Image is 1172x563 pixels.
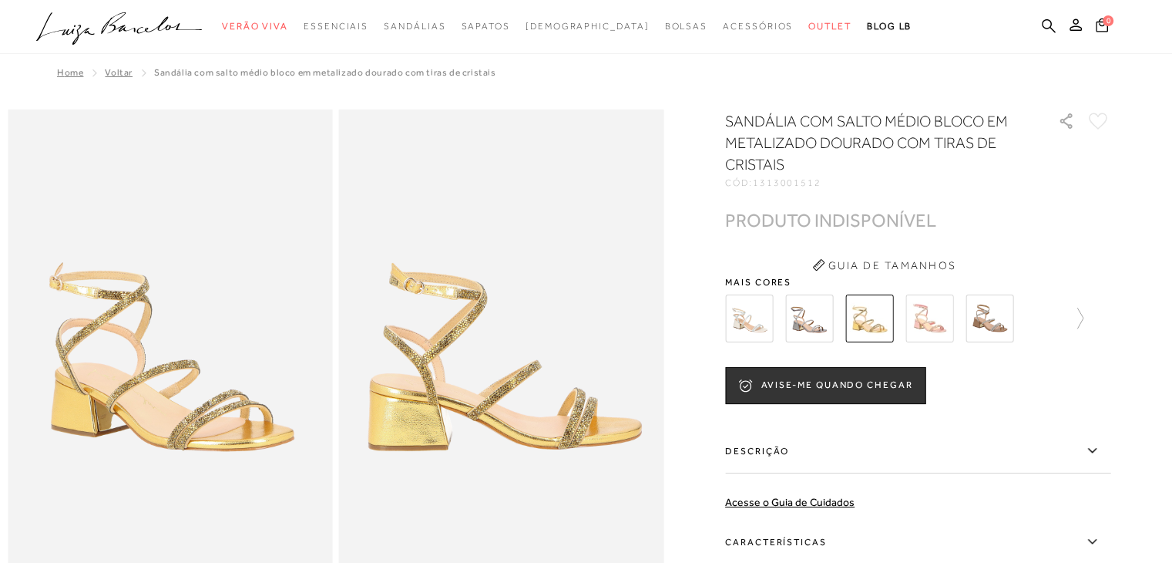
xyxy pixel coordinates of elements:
a: Voltar [105,67,133,78]
a: Acesse o Guia de Cuidados [725,496,855,508]
a: categoryNavScreenReaderText [222,12,288,41]
span: Outlet [808,21,851,32]
span: Mais cores [725,278,1110,287]
span: 1313001512 [753,177,821,188]
a: categoryNavScreenReaderText [461,12,509,41]
img: SANDÁLIA COM SALTO MÉDIO BLOCO EM METALIZADO ROSA COM TIRAS DE CRISTAIS [905,295,953,342]
a: noSubCategoriesText [526,12,650,41]
label: Descrição [725,429,1110,474]
a: Home [57,67,83,78]
button: 0 [1091,17,1113,38]
span: Acessórios [723,21,793,32]
button: Guia de Tamanhos [807,253,961,278]
a: categoryNavScreenReaderText [723,12,793,41]
div: CÓD: [725,178,1033,187]
div: PRODUTO INDISPONÍVEL [725,212,936,228]
button: AVISE-ME QUANDO CHEGAR [725,367,925,404]
span: Sandálias [384,21,445,32]
a: categoryNavScreenReaderText [304,12,368,41]
img: SANDÁLIA COM SALTO MÉDIO BLOCO EM METALIZADO CHUMBO COM TIRAS DE CRISTAIS [785,295,833,342]
span: Verão Viva [222,21,288,32]
span: Sapatos [461,21,509,32]
a: categoryNavScreenReaderText [664,12,707,41]
h1: SANDÁLIA COM SALTO MÉDIO BLOCO EM METALIZADO DOURADO COM TIRAS DE CRISTAIS [725,110,1014,175]
a: BLOG LB [867,12,912,41]
span: 0 [1103,15,1113,26]
a: categoryNavScreenReaderText [808,12,851,41]
a: categoryNavScreenReaderText [384,12,445,41]
img: SANDÁLIA COM SALTO MÉDIO BLOCO EM METALIZADO DOURADO COM TIRAS DE CRISTAIS [845,295,893,342]
span: BLOG LB [867,21,912,32]
img: SANDÁLIA COM SALTO MÉDIO BLOCO EM COURO OFF WHITE COM TIRAS DE CRISTAIS [725,295,773,342]
span: [DEMOGRAPHIC_DATA] [526,21,650,32]
img: SANDÁLIA COM TIRAS DE CRISTAIS EM COURO BEGE ARGILA COM SALTO MÉDIO BLOCO [965,295,1013,342]
span: SANDÁLIA COM SALTO MÉDIO BLOCO EM METALIZADO DOURADO COM TIRAS DE CRISTAIS [154,67,495,78]
span: Bolsas [664,21,707,32]
span: Essenciais [304,21,368,32]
